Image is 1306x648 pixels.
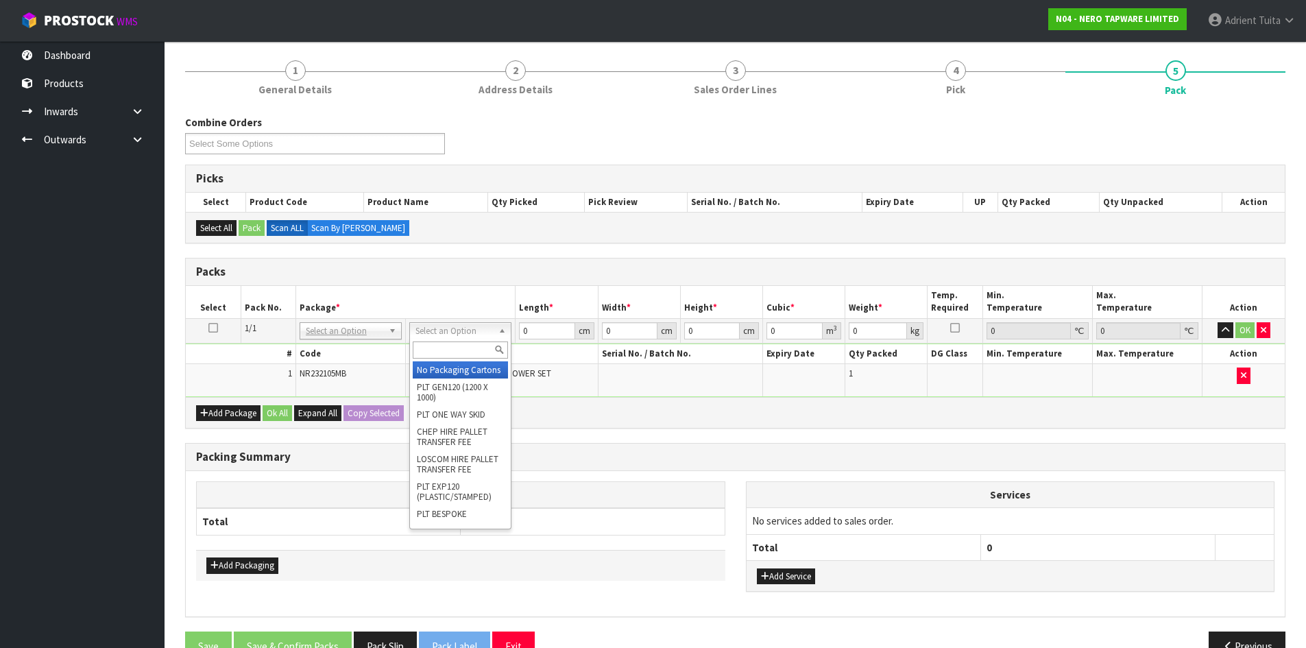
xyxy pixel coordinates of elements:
th: Qty Packed [997,193,1099,212]
button: Add Package [196,405,261,422]
th: Product Code [246,193,364,212]
span: 1 [285,60,306,81]
strong: N04 - NERO TAPWARE LIMITED [1056,13,1179,25]
div: cm [657,322,677,339]
th: Weight [845,286,928,318]
div: m [823,322,841,339]
sup: 3 [834,324,837,333]
li: PLT UNIFORM [413,523,508,540]
th: Temp. Required [928,286,982,318]
th: Expiry Date [862,193,963,212]
th: Action [1222,193,1285,212]
th: Height [680,286,762,318]
span: 1 [288,368,292,379]
button: Expand All [294,405,341,422]
label: Combine Orders [185,115,262,130]
span: 4 [945,60,966,81]
th: Code [295,344,405,364]
th: Qty Unpacked [1099,193,1222,212]
th: DG Class [928,344,982,364]
div: ℃ [1181,322,1198,339]
span: 1/1 [245,322,256,334]
th: Name [406,344,598,364]
h3: Packing Summary [196,451,1274,464]
span: 1 [849,368,853,379]
button: Copy Selected [343,405,404,422]
div: cm [575,322,594,339]
span: 3 [725,60,746,81]
span: Select an Option [306,323,383,339]
span: Tuita [1259,14,1281,27]
th: Select [186,193,246,212]
td: No services added to sales order. [747,508,1274,534]
button: OK [1235,322,1255,339]
div: cm [740,322,759,339]
h3: Picks [196,172,1274,185]
button: Ok All [263,405,292,422]
th: # [186,344,295,364]
li: PLT ONE WAY SKID [413,406,508,423]
th: Total [747,534,981,560]
span: 0 [987,541,992,554]
th: Serial No. / Batch No. [598,344,762,364]
a: N04 - NERO TAPWARE LIMITED [1048,8,1187,30]
span: Adrient [1225,14,1257,27]
li: PLT BESPOKE [413,505,508,523]
span: Address Details [479,82,553,97]
th: Services [747,482,1274,508]
th: UP [963,193,997,212]
th: Min. Temperature [982,286,1092,318]
th: Packagings [197,481,725,508]
span: Select an Option [415,323,493,339]
span: ProStock [44,12,114,29]
span: Pack [1165,83,1186,97]
th: Select [186,286,241,318]
li: PLT EXP120 (PLASTIC/STAMPED) [413,478,508,505]
th: Min. Temperature [982,344,1092,364]
img: cube-alt.png [21,12,38,29]
th: Pack No. [241,286,295,318]
th: Qty Picked [488,193,585,212]
button: Add Packaging [206,557,278,574]
button: Add Service [757,568,815,585]
span: Pick [946,82,965,97]
button: Select All [196,220,237,237]
span: Sales Order Lines [694,82,777,97]
th: Length [516,286,598,318]
span: 2 [505,60,526,81]
span: Expand All [298,407,337,419]
span: NR232105MB [300,368,346,379]
th: Qty Packed [845,344,928,364]
span: General Details [258,82,332,97]
th: Cubic [763,286,845,318]
small: WMS [117,15,138,28]
li: PLT GEN120 (1200 X 1000) [413,379,508,406]
label: Scan ALL [267,220,308,237]
th: Max. Temperature [1092,344,1202,364]
th: Product Name [364,193,488,212]
div: ℃ [1071,322,1089,339]
th: Action [1202,286,1285,318]
th: Pick Review [585,193,688,212]
li: CHEP HIRE PALLET TRANSFER FEE [413,423,508,451]
th: Action [1202,344,1285,364]
th: Total [197,508,461,535]
th: Max. Temperature [1092,286,1202,318]
span: 5 [1165,60,1186,81]
th: Serial No. / Batch No. [688,193,862,212]
h3: Packs [196,265,1274,278]
li: No Packaging Cartons [413,361,508,379]
div: kg [907,322,923,339]
th: Expiry Date [763,344,845,364]
th: Package [295,286,516,318]
label: Scan By [PERSON_NAME] [307,220,409,237]
li: LOSCOM HIRE PALLET TRANSFER FEE [413,451,508,478]
button: Pack [239,220,265,237]
th: Width [598,286,680,318]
